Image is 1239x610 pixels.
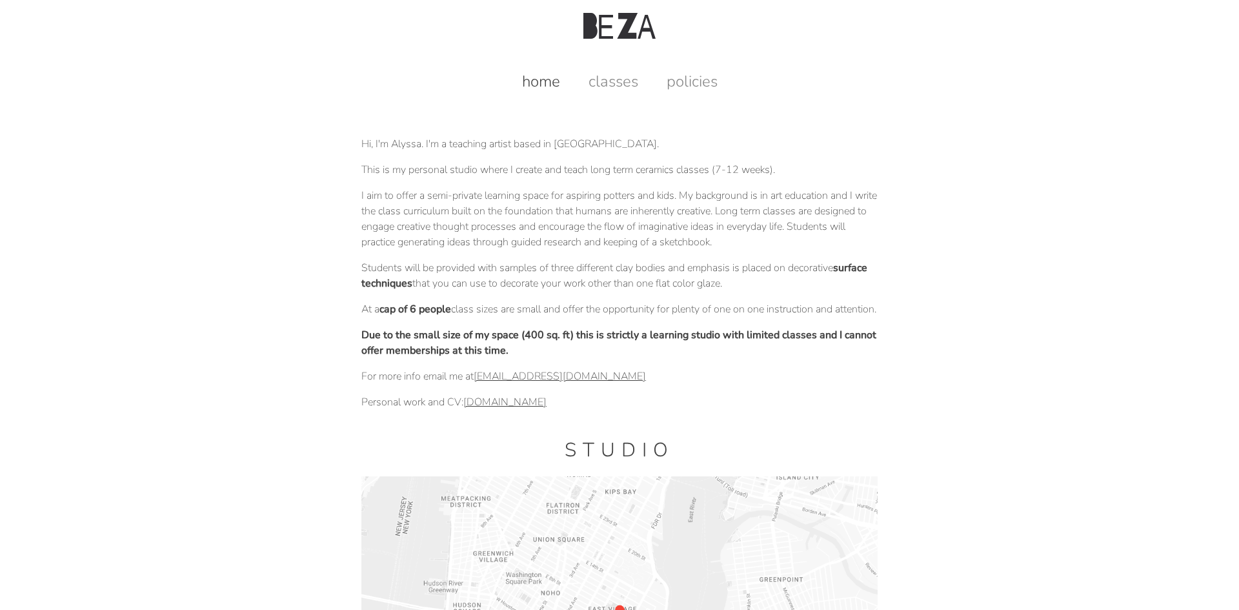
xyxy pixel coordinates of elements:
p: I aim to offer a semi-private learning space for aspiring potters and kids. My background is in a... [361,188,878,250]
a: policies [654,71,730,92]
img: Beza Studio Logo [583,13,656,39]
strong: surface techniques [361,261,867,290]
p: Hi, I'm Alyssa. I'm a teaching artist based in [GEOGRAPHIC_DATA]. [361,136,878,152]
p: For more info email me at [361,369,878,384]
h1: Studio [361,437,878,463]
strong: Due to the small size of my space (400 sq. ft) this is strictly a learning studio with limited cl... [361,328,876,358]
a: home [509,71,573,92]
a: [DOMAIN_NAME] [463,395,547,409]
p: Personal work and CV: [361,394,878,410]
p: Students will be provided with samples of three different clay bodies and emphasis is placed on d... [361,260,878,291]
a: [EMAIL_ADDRESS][DOMAIN_NAME] [474,369,646,383]
a: classes [576,71,651,92]
strong: cap of 6 people [379,302,451,316]
p: This is my personal studio where I create and teach long term ceramics classes (7-12 weeks). [361,162,878,178]
p: At a class sizes are small and offer the opportunity for plenty of one on one instruction and att... [361,301,878,317]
